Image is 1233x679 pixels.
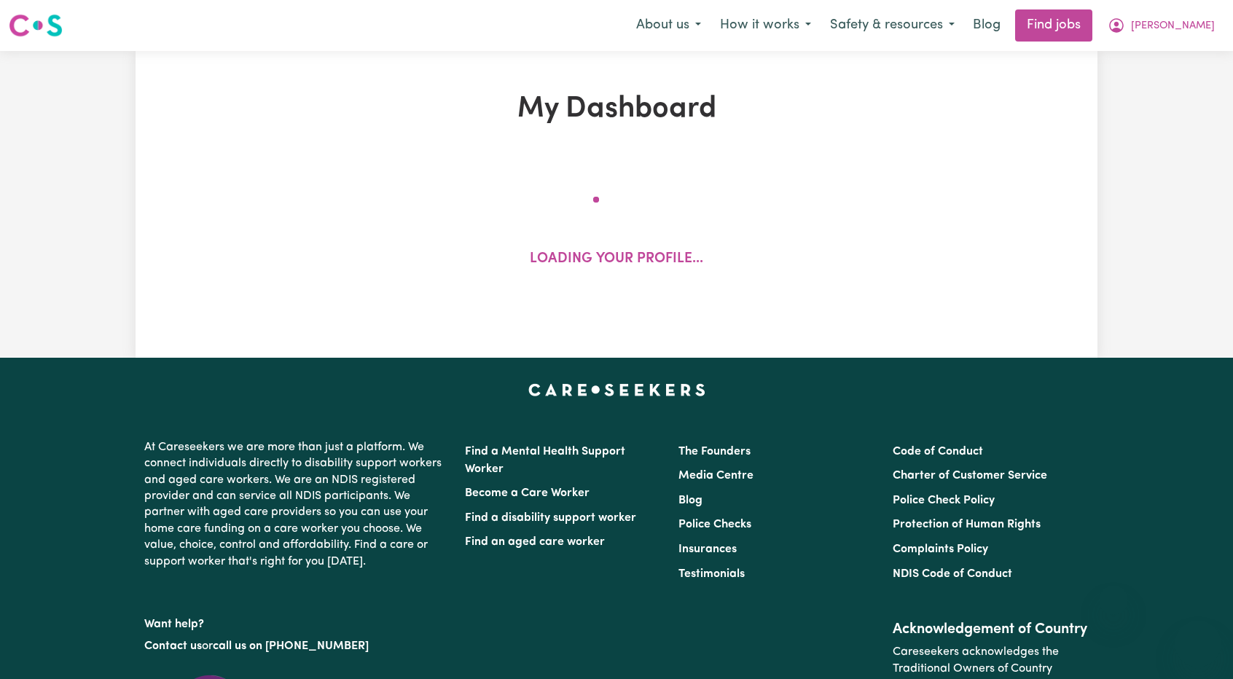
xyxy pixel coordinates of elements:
[893,621,1089,638] h2: Acknowledgement of Country
[711,10,821,41] button: How it works
[1175,621,1221,667] iframe: Button to launch messaging window
[627,10,711,41] button: About us
[144,611,447,632] p: Want help?
[821,10,964,41] button: Safety & resources
[213,640,369,652] a: call us on [PHONE_NUMBER]
[9,12,63,39] img: Careseekers logo
[144,640,202,652] a: Contact us
[144,632,447,660] p: or
[893,568,1012,580] a: NDIS Code of Conduct
[144,433,447,576] p: At Careseekers we are more than just a platform. We connect individuals directly to disability su...
[465,487,590,499] a: Become a Care Worker
[678,470,753,482] a: Media Centre
[465,536,605,548] a: Find an aged care worker
[1015,9,1092,42] a: Find jobs
[530,249,703,270] p: Loading your profile...
[528,384,705,396] a: Careseekers home page
[678,495,702,506] a: Blog
[678,568,745,580] a: Testimonials
[893,470,1047,482] a: Charter of Customer Service
[465,512,636,524] a: Find a disability support worker
[678,519,751,530] a: Police Checks
[305,92,928,127] h1: My Dashboard
[1099,586,1128,615] iframe: Close message
[465,446,625,475] a: Find a Mental Health Support Worker
[9,9,63,42] a: Careseekers logo
[678,543,737,555] a: Insurances
[893,519,1041,530] a: Protection of Human Rights
[893,543,988,555] a: Complaints Policy
[678,446,751,458] a: The Founders
[1131,18,1215,34] span: [PERSON_NAME]
[964,9,1009,42] a: Blog
[893,446,983,458] a: Code of Conduct
[893,495,995,506] a: Police Check Policy
[1098,10,1224,41] button: My Account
